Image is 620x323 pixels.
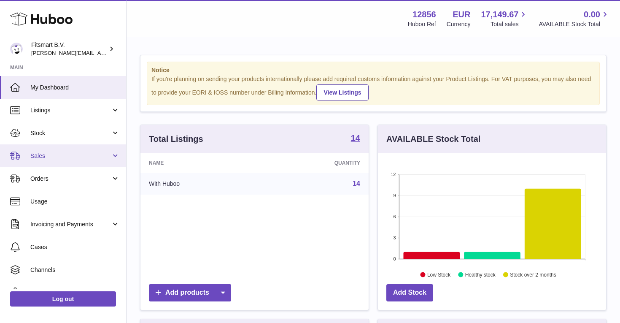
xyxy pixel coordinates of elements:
text: 9 [393,193,396,198]
img: jonathan@leaderoo.com [10,43,23,55]
strong: EUR [453,9,470,20]
a: Add products [149,284,231,301]
strong: Notice [151,66,595,74]
td: With Huboo [140,173,261,195]
a: View Listings [316,84,368,100]
span: Settings [30,289,120,297]
h3: AVAILABLE Stock Total [386,133,480,145]
a: 0.00 AVAILABLE Stock Total [539,9,610,28]
text: 3 [393,235,396,240]
span: Invoicing and Payments [30,220,111,228]
th: Name [140,153,261,173]
text: Low Stock [427,271,451,277]
span: 0.00 [584,9,600,20]
span: Stock [30,129,111,137]
a: Log out [10,291,116,307]
text: Healthy stock [465,271,496,277]
a: 14 [353,180,360,187]
span: 17,149.67 [481,9,518,20]
span: Channels [30,266,120,274]
th: Quantity [261,153,369,173]
div: Fitsmart B.V. [31,41,107,57]
span: Total sales [491,20,528,28]
span: AVAILABLE Stock Total [539,20,610,28]
span: Cases [30,243,120,251]
text: Stock over 2 months [510,271,556,277]
strong: 12856 [412,9,436,20]
h3: Total Listings [149,133,203,145]
text: 12 [391,172,396,177]
span: Usage [30,198,120,206]
a: Add Stock [386,284,433,301]
div: Currency [447,20,471,28]
a: 17,149.67 Total sales [481,9,528,28]
a: 14 [351,134,360,144]
span: Listings [30,106,111,114]
span: [PERSON_NAME][EMAIL_ADDRESS][DOMAIN_NAME] [31,49,169,56]
text: 0 [393,256,396,261]
div: If you're planning on sending your products internationally please add required customs informati... [151,75,595,100]
span: Sales [30,152,111,160]
span: Orders [30,175,111,183]
strong: 14 [351,134,360,142]
span: My Dashboard [30,84,120,92]
div: Huboo Ref [408,20,436,28]
text: 6 [393,214,396,219]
